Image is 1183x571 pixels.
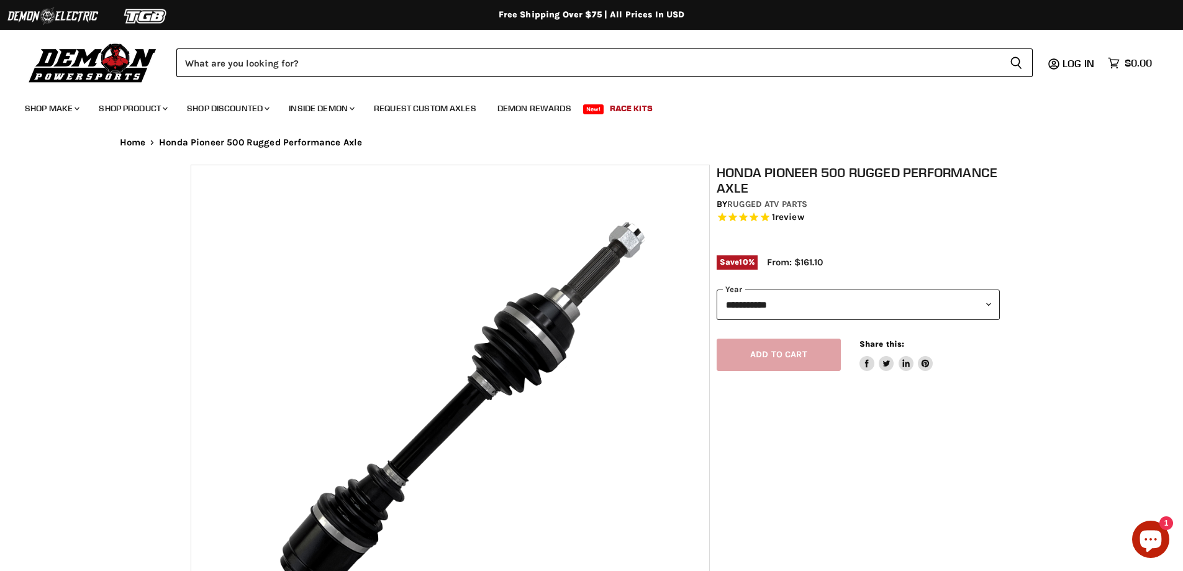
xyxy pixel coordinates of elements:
[25,40,161,85] img: Demon Powersports
[717,211,1000,224] span: Rated 5.0 out of 5 stars 1 reviews
[717,290,1000,320] select: year
[859,339,904,349] span: Share this:
[95,137,1089,148] nav: Breadcrumbs
[1063,57,1094,70] span: Log in
[767,257,823,268] span: From: $161.10
[6,4,99,28] img: Demon Electric Logo 2
[178,96,277,121] a: Shop Discounted
[279,96,362,121] a: Inside Demon
[717,198,1000,211] div: by
[176,48,1033,77] form: Product
[1125,57,1152,69] span: $0.00
[727,199,807,209] a: Rugged ATV Parts
[1128,521,1173,561] inbox-online-store-chat: Shopify online store chat
[159,137,362,148] span: Honda Pioneer 500 Rugged Performance Axle
[89,96,175,121] a: Shop Product
[99,4,193,28] img: TGB Logo 2
[717,255,758,269] span: Save %
[120,137,146,148] a: Home
[16,91,1149,121] ul: Main menu
[583,104,604,114] span: New!
[488,96,581,121] a: Demon Rewards
[601,96,662,121] a: Race Kits
[859,339,933,372] aside: Share this:
[1000,48,1033,77] button: Search
[1057,58,1102,69] a: Log in
[775,212,804,223] span: review
[1102,54,1158,72] a: $0.00
[365,96,486,121] a: Request Custom Axles
[16,96,87,121] a: Shop Make
[739,257,748,267] span: 10
[772,212,804,223] span: 1 reviews
[176,48,1000,77] input: Search
[717,165,1000,196] h1: Honda Pioneer 500 Rugged Performance Axle
[95,9,1089,21] div: Free Shipping Over $75 | All Prices In USD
